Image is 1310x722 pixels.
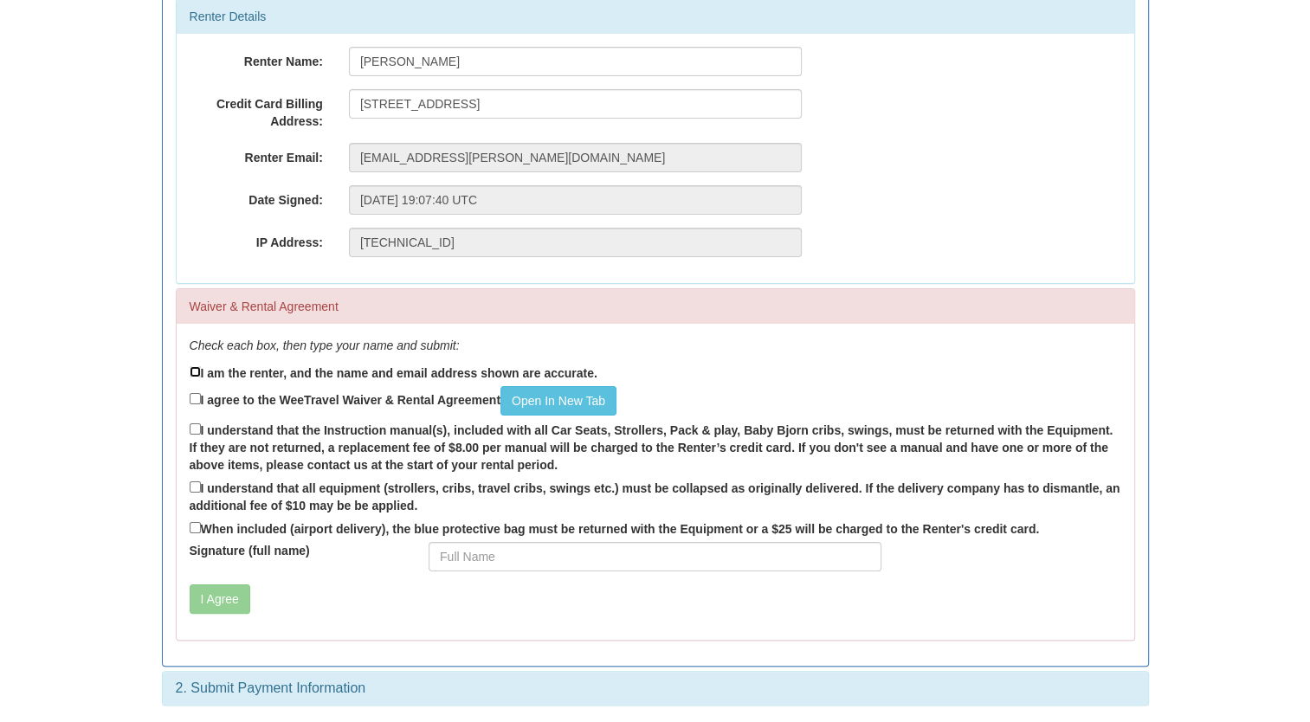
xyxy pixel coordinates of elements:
[177,89,336,130] label: Credit Card Billing Address:
[190,363,597,382] label: I am the renter, and the name and email address shown are accurate.
[190,423,201,435] input: I understand that the Instruction manual(s), included with all Car Seats, Strollers, Pack & play,...
[190,338,460,352] em: Check each box, then type your name and submit:
[177,143,336,166] label: Renter Email:
[190,522,201,533] input: When included (airport delivery), the blue protective bag must be returned with the Equipment or ...
[500,386,616,416] a: Open In New Tab
[190,584,250,614] button: I Agree
[190,478,1121,514] label: I understand that all equipment (strollers, cribs, travel cribs, swings etc.) must be collapsed a...
[190,481,201,493] input: I understand that all equipment (strollers, cribs, travel cribs, swings etc.) must be collapsed a...
[176,680,1135,696] h3: 2. Submit Payment Information
[190,366,201,377] input: I am the renter, and the name and email address shown are accurate.
[177,542,416,559] label: Signature (full name)
[429,542,881,571] input: Full Name
[190,519,1040,538] label: When included (airport delivery), the blue protective bag must be returned with the Equipment or ...
[177,47,336,70] label: Renter Name:
[190,393,201,404] input: I agree to the WeeTravel Waiver & Rental AgreementOpen In New Tab
[177,228,336,251] label: IP Address:
[177,185,336,209] label: Date Signed:
[177,289,1134,324] div: Waiver & Rental Agreement
[190,386,616,416] label: I agree to the WeeTravel Waiver & Rental Agreement
[190,420,1121,474] label: I understand that the Instruction manual(s), included with all Car Seats, Strollers, Pack & play,...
